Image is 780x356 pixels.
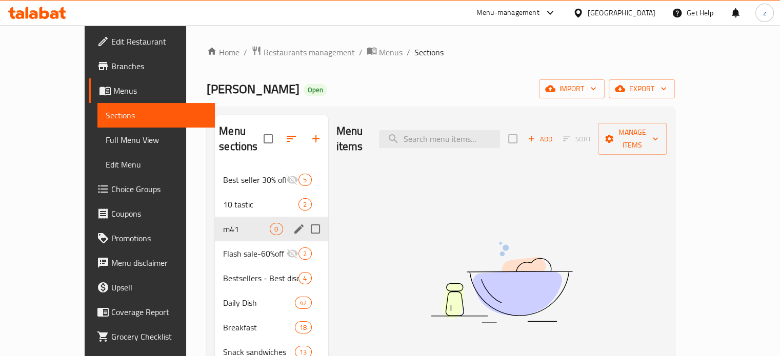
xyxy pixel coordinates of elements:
div: items [295,321,311,333]
span: Sections [414,46,444,58]
div: items [270,223,283,235]
button: edit [291,221,307,237]
span: [PERSON_NAME] [207,77,299,100]
nav: breadcrumb [207,46,675,59]
a: Sections [97,103,215,128]
a: Coverage Report [89,300,215,324]
span: z [763,7,766,18]
span: Coverage Report [111,306,207,318]
div: items [295,297,311,309]
a: Coupons [89,201,215,226]
span: Open [304,86,327,94]
span: Add item [524,131,556,147]
span: Best seller 30% off [223,174,286,186]
span: Coupons [111,207,207,220]
span: Daily Dish [223,297,295,309]
span: Sections [106,109,207,121]
span: Restaurants management [264,46,355,58]
div: Open [304,84,327,96]
a: Edit Restaurant [89,29,215,54]
span: Add [526,133,554,145]
div: items [298,272,311,284]
a: Upsell [89,275,215,300]
span: Menus [113,85,207,97]
a: Menus [89,78,215,103]
span: Manage items [606,126,658,152]
span: 18 [295,323,311,332]
input: search [379,130,500,148]
a: Home [207,46,239,58]
a: Edit Menu [97,152,215,177]
span: Select all sections [257,128,279,150]
span: 4 [299,274,311,283]
div: m410edit [215,217,328,241]
span: Promotions [111,232,207,244]
div: Daily Dish42 [215,290,328,315]
li: / [244,46,247,58]
div: items [298,174,311,186]
svg: Inactive section [286,174,298,186]
h2: Menu sections [219,123,263,154]
a: Restaurants management [251,46,355,59]
a: Choice Groups [89,177,215,201]
span: Full Menu View [106,134,207,146]
span: 10 tastic [223,198,298,211]
span: Upsell [111,281,207,294]
span: export [617,82,667,95]
button: import [539,79,605,98]
span: 5 [299,175,311,185]
span: Menu disclaimer [111,257,207,269]
a: Menus [367,46,403,59]
h2: Menu items [336,123,367,154]
span: import [547,82,596,95]
div: Menu-management [476,7,539,19]
button: Manage items [598,123,667,155]
span: Choice Groups [111,183,207,195]
img: dish.svg [373,215,630,350]
div: Best seller 30% off5 [215,167,328,192]
span: Sort sections [279,127,304,151]
div: 10 tastic2 [215,192,328,217]
span: Edit Menu [106,158,207,171]
a: Promotions [89,226,215,250]
span: 42 [295,298,311,308]
span: Flash sale-60%off [223,247,286,260]
div: items [298,247,311,260]
span: m41 [223,223,270,235]
button: Add section [304,127,328,151]
div: Breakfast18 [215,315,328,340]
span: Menus [379,46,403,58]
div: [GEOGRAPHIC_DATA] [588,7,655,18]
div: Bestsellers - Best discounts on selected items4 [215,266,328,290]
span: Branches [111,60,207,72]
a: Grocery Checklist [89,324,215,349]
li: / [407,46,410,58]
span: Grocery Checklist [111,330,207,343]
li: / [359,46,363,58]
button: Add [524,131,556,147]
span: Bestsellers - Best discounts on selected items [223,272,298,284]
span: 2 [299,200,311,210]
div: Flash sale-60%off2 [215,241,328,266]
div: items [298,198,311,211]
span: Sort items [556,131,598,147]
svg: Inactive section [286,247,298,260]
a: Branches [89,54,215,78]
span: 2 [299,249,311,259]
a: Full Menu View [97,128,215,152]
span: Edit Restaurant [111,35,207,48]
a: Menu disclaimer [89,250,215,275]
span: 0 [270,224,282,234]
button: export [609,79,675,98]
span: Breakfast [223,321,295,333]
